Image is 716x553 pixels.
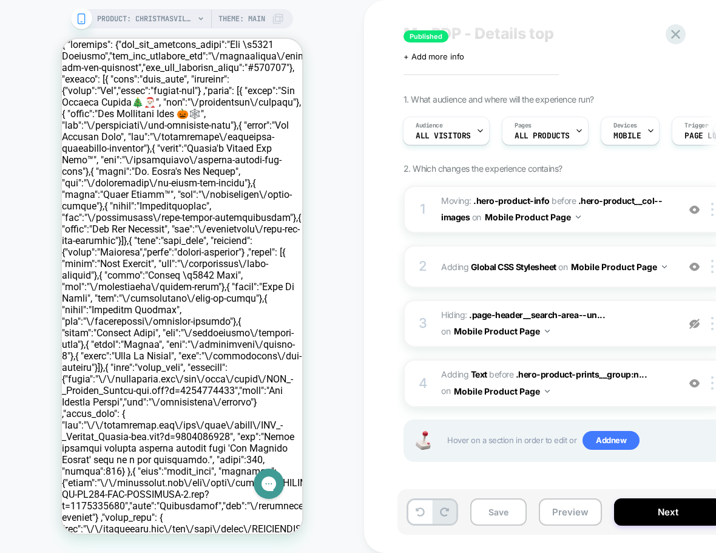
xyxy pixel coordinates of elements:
[711,376,714,390] img: close
[404,52,464,61] span: + Add more info
[689,205,700,215] img: crossed eye
[416,132,471,140] span: All Visitors
[404,24,554,42] span: M - PDP - Details top
[613,132,641,140] span: MOBILE
[404,94,593,104] span: 1. What audience and where will the experience run?
[662,265,667,268] img: down arrow
[711,317,714,330] img: close
[441,193,672,226] span: Moving:
[441,324,450,339] span: on
[545,390,550,393] img: down arrow
[545,330,550,333] img: down arrow
[689,319,700,329] img: eye
[441,258,672,276] span: Adding
[470,498,527,526] button: Save
[471,369,487,379] b: Text
[218,9,265,29] span: Theme: MAIN
[613,121,637,130] span: Devices
[417,371,429,396] div: 4
[472,209,481,225] span: on
[454,382,550,400] button: Mobile Product Page
[404,163,562,174] span: 2. Which changes the experience contains?
[441,369,487,379] span: Adding
[711,203,714,216] img: close
[469,310,605,320] span: .page-header__search-area--un...
[489,369,513,379] span: BEFORE
[97,9,194,29] span: PRODUCT: Christmasville Women's Luxe Pajama Pant Set [womens relaxed loungewear]
[571,258,667,276] button: Mobile Product Page
[417,197,429,222] div: 1
[576,215,581,219] img: down arrow
[471,262,556,272] b: Global CSS Stylesheet
[552,195,576,206] span: before
[711,260,714,273] img: close
[539,498,602,526] button: Preview
[411,431,435,450] img: Joystick
[516,369,647,379] span: .hero-product-prints__group:n...
[558,259,567,274] span: on
[417,254,429,279] div: 2
[404,30,448,42] span: Published
[416,121,443,130] span: Audience
[689,378,700,388] img: crossed eye
[417,311,429,336] div: 3
[186,426,228,464] iframe: Gorgias live chat messenger
[684,121,708,130] span: Trigger
[454,322,550,340] button: Mobile Product Page
[441,383,450,398] span: on
[689,262,700,272] img: crossed eye
[515,121,532,130] span: Pages
[485,208,581,226] button: Mobile Product Page
[473,195,550,206] span: .hero-product-info
[441,307,672,340] span: Hiding :
[583,431,640,450] span: Add new
[515,132,570,140] span: ALL PRODUCTS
